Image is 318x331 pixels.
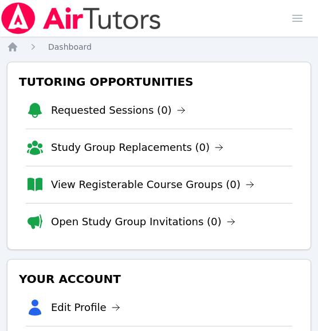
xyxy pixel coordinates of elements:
[51,102,186,118] a: Requested Sessions (0)
[48,42,92,51] span: Dashboard
[51,214,235,230] a: Open Study Group Invitations (0)
[48,41,92,53] a: Dashboard
[7,41,311,53] nav: Breadcrumb
[17,71,301,92] h3: Tutoring Opportunities
[51,177,254,193] a: View Registerable Course Groups (0)
[17,269,301,289] h3: Your Account
[51,139,223,155] a: Study Group Replacements (0)
[51,300,120,316] a: Edit Profile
